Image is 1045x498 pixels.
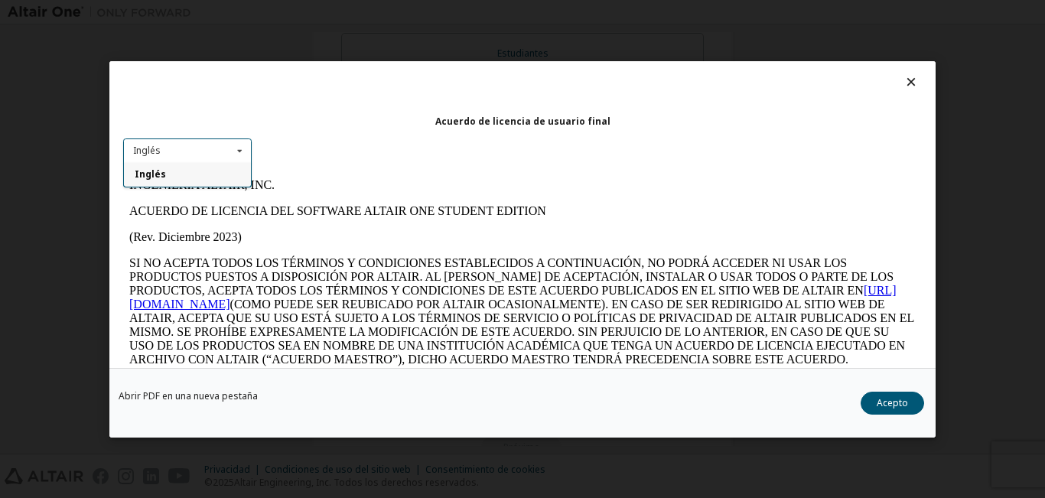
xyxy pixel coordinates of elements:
font: SI NO ACEPTA TODOS LOS TÉRMINOS Y CONDICIONES ESTABLECIDOS A CONTINUACIÓN, NO PODRÁ ACCEDER NI US... [6,84,770,125]
font: INGENIERÍA ALTAIR, INC. [6,6,151,19]
font: ACUERDO DE LICENCIA DEL SOFTWARE ALTAIR ONE STUDENT EDITION [6,32,423,45]
font: Acuerdo de licencia de usuario final [435,114,610,127]
a: Abrir PDF en una nueva pestaña [119,391,258,400]
font: Abrir PDF en una nueva pestaña [119,389,258,402]
font: Inglés [135,168,166,181]
a: [URL][DOMAIN_NAME] [6,112,773,138]
font: Este Acuerdo de Licencia del Software Altair One Student Edition (el "Acuerdo") se celebra entre ... [6,207,775,275]
font: (Rev. Diciembre 2023) [6,58,119,71]
font: Inglés [133,144,161,157]
font: (COMO PUEDE SER REUBICADO POR ALTAIR OCASIONALMENTE). EN CASO DE SER REDIRIGIDO AL SITIO WEB DE A... [6,125,791,194]
button: Acepto [861,391,924,414]
font: Acepto [877,395,908,408]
